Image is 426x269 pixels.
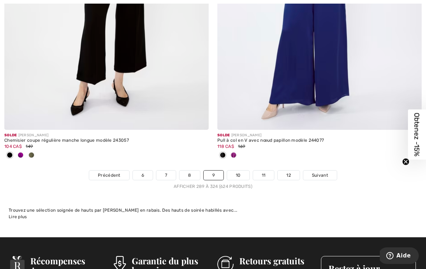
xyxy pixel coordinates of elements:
a: 6 [133,171,153,180]
span: Solde [217,133,230,137]
span: 104 CA$ [4,144,22,149]
button: Close teaser [402,158,409,166]
div: Black [4,150,15,162]
span: Précédent [98,172,121,178]
div: [PERSON_NAME] [217,133,422,138]
a: Précédent [89,171,129,180]
span: Lire plus [9,214,27,219]
h3: Retours gratuits [239,256,312,265]
div: Black [217,150,228,162]
span: Solde [4,133,17,137]
div: Pull à col en V avec nœud papillon modèle 244077 [217,138,422,143]
a: 10 [227,171,249,180]
a: 12 [278,171,300,180]
div: Trouvez une sélection soignée de hauts par [PERSON_NAME] en rabais. Des hauts de soirée habillés ... [9,207,417,213]
iframe: Ouvre un widget dans lequel vous pouvez trouver plus d’informations [380,247,419,265]
a: 9 [204,171,223,180]
div: [PERSON_NAME] [4,133,209,138]
a: Suivant [303,171,337,180]
a: 7 [156,171,176,180]
a: 11 [253,171,274,180]
span: Obtenez -15% [413,113,421,156]
span: 149 [26,144,33,149]
span: 169 [238,144,245,149]
span: Suivant [312,172,328,178]
span: 118 CA$ [217,144,234,149]
div: Empress [228,150,239,162]
a: 8 [179,171,200,180]
div: Chemisier coupe régulière manche longue modèle 243057 [4,138,209,143]
div: Empress [15,150,26,162]
div: Iguana [26,150,37,162]
div: Obtenez -15%Close teaser [408,110,426,160]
